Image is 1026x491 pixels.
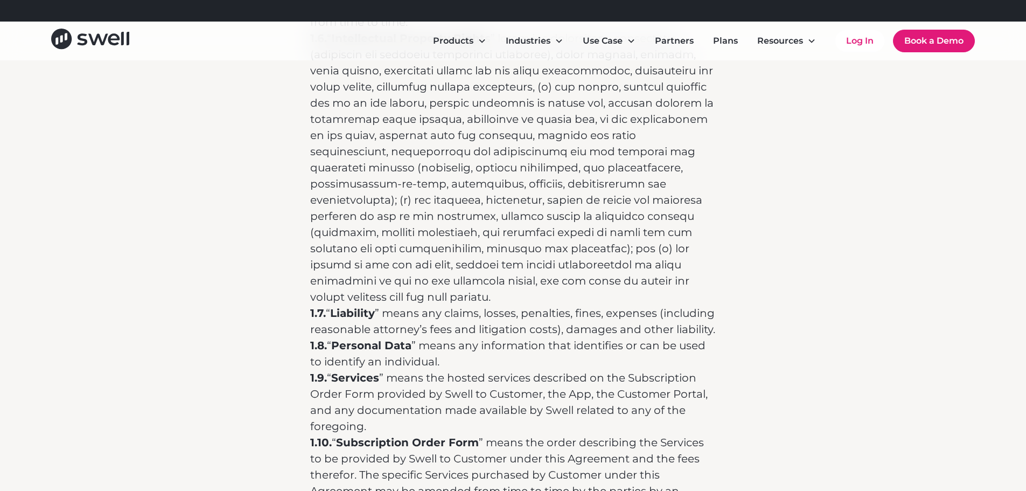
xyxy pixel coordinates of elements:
[749,30,825,52] div: Resources
[574,30,644,52] div: Use Case
[51,29,129,53] a: home
[310,371,327,384] strong: 1.9.
[310,307,326,320] strong: 1.7.
[310,305,716,337] p: “ ” means any claims, losses, penalties, fines, expenses (including reasonable attorney’s fees an...
[331,371,379,384] strong: Services
[704,30,746,52] a: Plans
[433,34,473,47] div: Products
[310,337,716,370] p: “ ” means any information that identifies or can be used to identify an individual.
[646,30,702,52] a: Partners
[424,30,495,52] div: Products
[331,339,411,352] strong: Personal Data
[310,30,716,305] p: “ ” lorem ips dolorsitam, consectetu (adipiscin eli seddoeiu temporinci utlaboree), dolor magnaal...
[330,307,375,320] strong: Liability
[497,30,572,52] div: Industries
[893,30,975,52] a: Book a Demo
[336,436,479,449] strong: Subscription Order Form
[835,30,884,52] a: Log In
[310,436,332,449] strong: 1.10.
[506,34,550,47] div: Industries
[583,34,623,47] div: Use Case
[310,370,716,434] p: “ ” means the hosted services described on the Subscription Order Form provided by Swell to Custo...
[757,34,803,47] div: Resources
[310,339,327,352] strong: 1.8.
